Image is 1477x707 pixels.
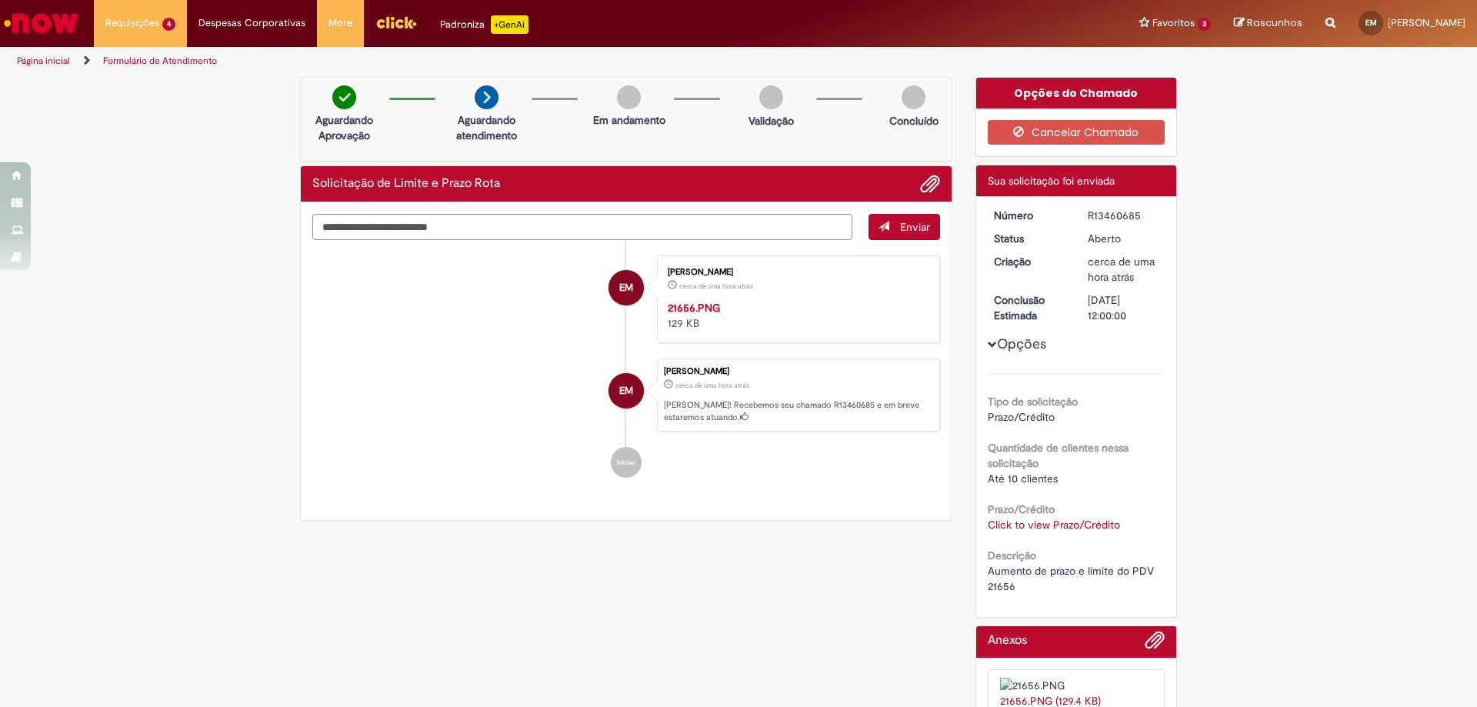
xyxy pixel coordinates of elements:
h2: Solicitação de Limite e Prazo Rota Histórico de tíquete [312,177,500,191]
b: Tipo de solicitação [988,395,1078,409]
textarea: Digite sua mensagem aqui... [312,214,852,240]
img: click_logo_yellow_360x200.png [375,11,417,34]
img: ServiceNow [2,8,81,38]
div: [DATE] 12:00:00 [1088,292,1159,323]
a: Rascunhos [1234,16,1302,31]
div: 29/08/2025 08:12:55 [1088,254,1159,285]
div: [PERSON_NAME] [664,367,932,376]
div: 129 KB [668,300,924,331]
dt: Conclusão Estimada [982,292,1077,323]
img: img-circle-grey.png [617,85,641,109]
span: [PERSON_NAME] [1388,16,1465,29]
span: cerca de uma hora atrás [679,282,753,291]
p: Em andamento [593,112,665,128]
img: img-circle-grey.png [902,85,925,109]
img: check-circle-green.png [332,85,356,109]
span: Rascunhos [1247,15,1302,30]
div: Eric Ricardo Nunes Montebello [608,373,644,409]
dt: Criação [982,254,1077,269]
a: Página inicial [17,55,70,67]
div: R13460685 [1088,208,1159,223]
div: Opções do Chamado [976,78,1177,108]
span: Requisições [105,15,159,31]
b: Prazo/Crédito [988,502,1055,516]
span: Até 10 clientes [988,472,1058,485]
span: Despesas Corporativas [198,15,305,31]
span: Favoritos [1152,15,1195,31]
b: Descrição [988,549,1036,562]
img: 21656.PNG [1000,678,1153,693]
img: img-circle-grey.png [759,85,783,109]
button: Adicionar anexos [920,174,940,194]
ul: Histórico de tíquete [312,240,940,494]
span: EM [619,372,633,409]
a: 21656.PNG [668,301,720,315]
div: Aberto [1088,231,1159,246]
a: Formulário de Atendimento [103,55,217,67]
dt: Status [982,231,1077,246]
h2: Anexos [988,634,1027,648]
div: Padroniza [440,15,528,34]
span: More [328,15,352,31]
time: 29/08/2025 08:12:46 [679,282,753,291]
span: EM [619,269,633,306]
div: [PERSON_NAME] [668,268,924,277]
div: Eric Ricardo Nunes Montebello [608,270,644,305]
b: Quantidade de clientes nessa solicitação [988,441,1129,470]
ul: Trilhas de página [12,47,973,75]
dt: Número [982,208,1077,223]
span: cerca de uma hora atrás [675,381,749,390]
a: Click to view Prazo/Crédito [988,518,1120,532]
span: Prazo/Crédito [988,410,1055,424]
p: Aguardando Aprovação [307,112,382,143]
button: Adicionar anexos [1145,630,1165,658]
span: Aumento de prazo e limite do PDV 21656 [988,564,1157,593]
span: Enviar [900,220,930,234]
span: EM [1365,18,1377,28]
li: Eric Ricardo Nunes Montebello [312,359,940,432]
time: 29/08/2025 08:12:55 [675,381,749,390]
span: 3 [1198,18,1211,31]
p: +GenAi [491,15,528,34]
p: Validação [749,113,794,128]
p: Aguardando atendimento [449,112,524,143]
p: [PERSON_NAME]! Recebemos seu chamado R13460685 e em breve estaremos atuando. [664,399,932,423]
button: Enviar [869,214,940,240]
time: 29/08/2025 08:12:55 [1088,255,1155,284]
p: Concluído [889,113,939,128]
img: arrow-next.png [475,85,498,109]
span: cerca de uma hora atrás [1088,255,1155,284]
span: Sua solicitação foi enviada [988,174,1115,188]
button: Cancelar Chamado [988,120,1165,145]
span: 4 [162,18,175,31]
